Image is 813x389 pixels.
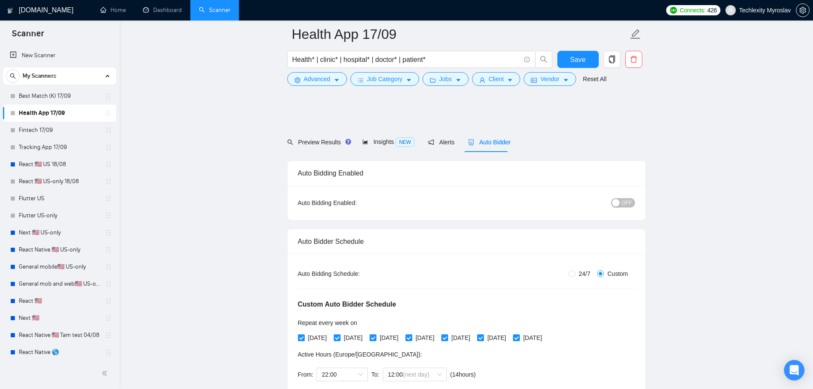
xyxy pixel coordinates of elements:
button: folderJobscaret-down [423,72,469,86]
span: [DATE] [341,333,366,342]
span: holder [105,281,112,287]
a: New Scanner [10,47,109,64]
span: holder [105,263,112,270]
a: React Native 🌎 [19,344,100,361]
span: Auto Bidder [468,139,510,146]
input: Scanner name... [292,23,628,45]
button: userClientcaret-down [472,72,521,86]
a: Reset All [583,74,606,84]
button: setting [796,3,810,17]
a: Tracking App 17/09 [19,139,100,156]
a: React 🇺🇸 [19,292,100,310]
div: Auto Bidder Schedule [298,229,635,254]
img: logo [7,4,13,18]
a: Next 🇺🇸 US-only [19,224,100,241]
span: user [479,77,485,83]
span: delete [626,56,642,63]
a: General mob and web🇺🇸 US-only - to be done [19,275,100,292]
a: dashboardDashboard [143,6,182,14]
span: caret-down [507,77,513,83]
a: homeHome [100,6,126,14]
span: holder [105,93,112,99]
span: OFF [622,198,632,208]
h5: Custom Auto Bidder Schedule [298,299,396,310]
a: Fintech 17/09 [19,122,100,139]
button: idcardVendorcaret-down [524,72,576,86]
span: My Scanners [23,67,56,85]
span: area-chart [362,139,368,145]
span: setting [294,77,300,83]
span: (next day) [403,371,429,378]
span: Jobs [439,74,452,84]
span: search [287,139,293,145]
span: Alerts [428,139,455,146]
img: upwork-logo.png [670,7,677,14]
div: Auto Bidding Enabled: [298,198,410,208]
span: idcard [531,77,537,83]
span: holder [105,246,112,253]
button: search [535,51,552,68]
span: Vendor [540,74,559,84]
span: Preview Results [287,139,349,146]
span: From: [298,371,314,378]
span: Connects: [680,6,705,15]
span: 22:00 [322,368,363,381]
span: holder [105,332,112,339]
span: 12:00 [388,368,442,381]
span: user [728,7,734,13]
span: ( 14 hours) [450,371,476,378]
a: React Native 🇺🇸 US-only [19,241,100,258]
span: holder [105,229,112,236]
button: copy [603,51,621,68]
span: Custom [604,269,631,278]
span: robot [468,139,474,145]
span: caret-down [563,77,569,83]
a: Next 🇺🇸 [19,310,100,327]
span: holder [105,298,112,304]
span: NEW [396,137,414,147]
span: caret-down [455,77,461,83]
span: holder [105,110,112,117]
span: Scanner [5,27,51,45]
span: 426 [707,6,717,15]
span: setting [796,7,809,14]
span: holder [105,349,112,356]
a: Health App 17/09 [19,105,100,122]
a: General mobile🇺🇸 US-only [19,258,100,275]
span: copy [604,56,620,63]
a: React Native 🇺🇸 Tam test 04/08 [19,327,100,344]
button: search [6,69,20,83]
input: Search Freelance Jobs... [292,54,520,65]
span: caret-down [406,77,412,83]
button: barsJob Categorycaret-down [350,72,419,86]
span: [DATE] [448,333,474,342]
span: Repeat every week on [298,319,357,326]
button: Save [557,51,599,68]
span: search [536,56,552,63]
span: Job Category [367,74,402,84]
div: Auto Bidding Enabled [298,161,635,185]
span: Save [570,54,586,65]
span: holder [105,127,112,134]
span: caret-down [334,77,340,83]
a: Flutter US [19,190,100,207]
span: holder [105,178,112,185]
span: [DATE] [305,333,330,342]
a: searchScanner [199,6,230,14]
div: Tooltip anchor [344,138,352,146]
span: notification [428,139,434,145]
a: Best Match (K) 17/09 [19,88,100,105]
a: setting [796,7,810,14]
span: info-circle [524,57,530,62]
span: edit [630,29,641,40]
button: delete [625,51,642,68]
button: settingAdvancedcaret-down [287,72,347,86]
div: Open Intercom Messenger [784,360,804,380]
li: New Scanner [3,47,116,64]
span: [DATE] [484,333,510,342]
span: double-left [102,369,110,377]
span: holder [105,144,112,151]
span: bars [358,77,364,83]
span: 24/7 [575,269,594,278]
span: holder [105,315,112,322]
